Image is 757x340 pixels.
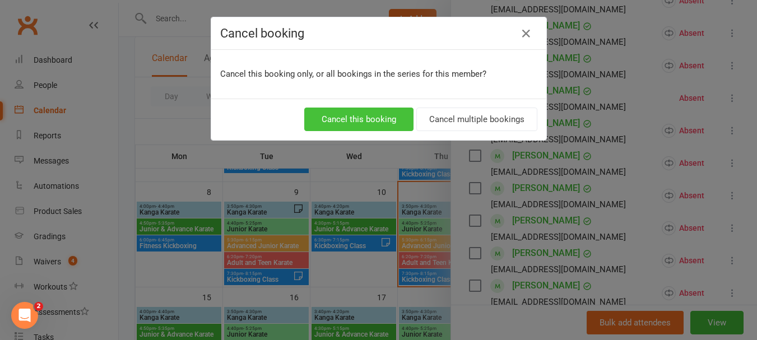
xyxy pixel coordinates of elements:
button: Cancel multiple bookings [416,108,537,131]
p: Cancel this booking only, or all bookings in the series for this member? [220,67,537,81]
button: Cancel this booking [304,108,414,131]
button: Close [517,25,535,43]
h4: Cancel booking [220,26,537,40]
span: 2 [34,302,43,311]
iframe: Intercom live chat [11,302,38,329]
